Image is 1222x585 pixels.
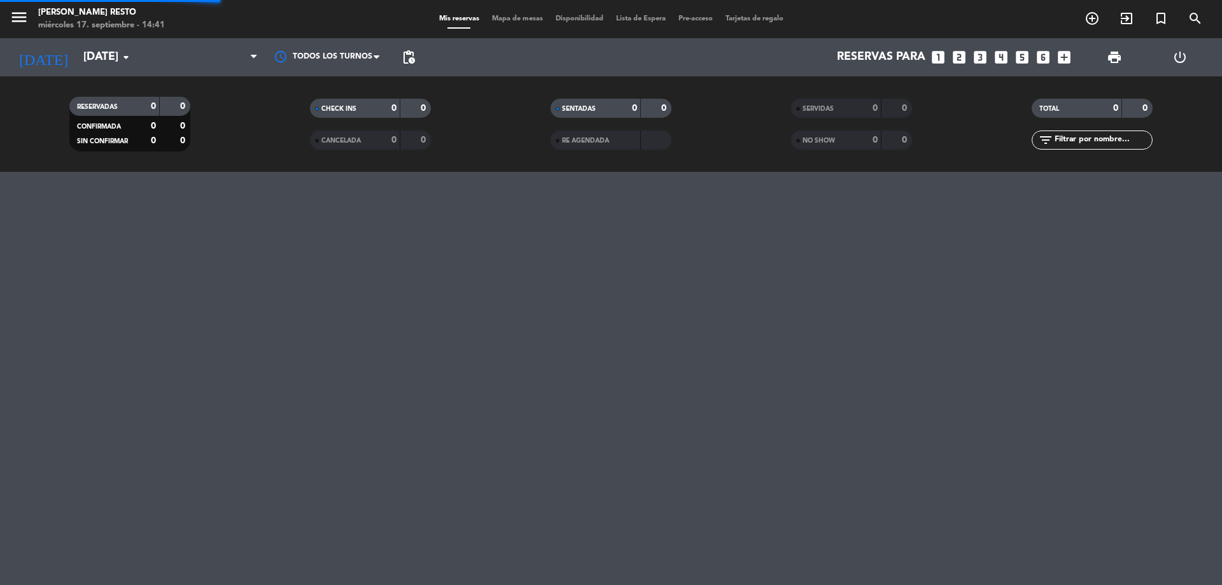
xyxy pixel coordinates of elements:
span: Tarjetas de regalo [719,15,790,22]
span: RESERVADAS [77,104,118,110]
strong: 0 [873,104,878,113]
i: search [1188,11,1203,26]
i: filter_list [1038,132,1053,148]
strong: 0 [421,136,428,144]
strong: 0 [151,136,156,145]
i: [DATE] [10,43,77,71]
input: Filtrar por nombre... [1053,133,1152,147]
strong: 0 [873,136,878,144]
i: arrow_drop_down [118,50,134,65]
i: looks_6 [1035,49,1051,66]
i: power_settings_new [1172,50,1188,65]
strong: 0 [632,104,637,113]
i: looks_one [930,49,946,66]
span: CANCELADA [321,137,361,144]
span: Lista de Espera [610,15,672,22]
strong: 0 [902,104,909,113]
strong: 0 [421,104,428,113]
span: pending_actions [401,50,416,65]
strong: 0 [151,102,156,111]
i: looks_two [951,49,967,66]
i: looks_4 [993,49,1009,66]
strong: 0 [180,122,188,130]
span: Mapa de mesas [486,15,549,22]
div: LOG OUT [1147,38,1212,76]
i: add_circle_outline [1085,11,1100,26]
i: looks_3 [972,49,988,66]
span: Mis reservas [433,15,486,22]
button: menu [10,8,29,31]
i: menu [10,8,29,27]
div: miércoles 17. septiembre - 14:41 [38,19,165,32]
strong: 0 [391,104,397,113]
strong: 0 [1142,104,1150,113]
span: CHECK INS [321,106,356,112]
span: SIN CONFIRMAR [77,138,128,144]
span: Pre-acceso [672,15,719,22]
span: Disponibilidad [549,15,610,22]
span: TOTAL [1039,106,1059,112]
span: print [1107,50,1122,65]
strong: 0 [661,104,669,113]
span: Reservas para [837,51,925,64]
strong: 0 [180,136,188,145]
i: add_box [1056,49,1072,66]
span: RE AGENDADA [562,137,609,144]
i: exit_to_app [1119,11,1134,26]
strong: 0 [180,102,188,111]
span: SENTADAS [562,106,596,112]
span: NO SHOW [803,137,835,144]
span: SERVIDAS [803,106,834,112]
strong: 0 [151,122,156,130]
strong: 0 [1113,104,1118,113]
i: looks_5 [1014,49,1030,66]
strong: 0 [902,136,909,144]
span: CONFIRMADA [77,123,121,130]
strong: 0 [391,136,397,144]
div: [PERSON_NAME] Resto [38,6,165,19]
i: turned_in_not [1153,11,1169,26]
